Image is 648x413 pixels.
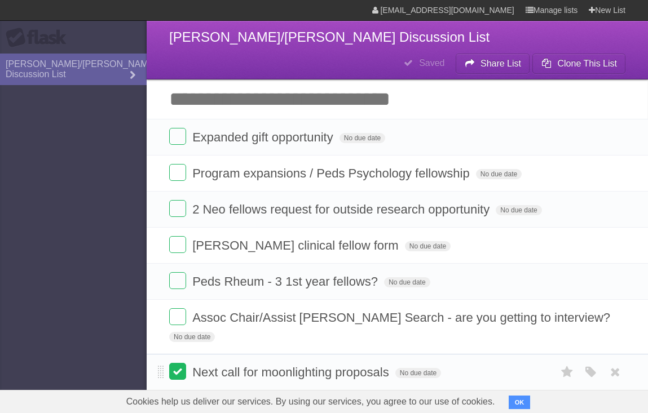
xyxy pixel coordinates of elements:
b: Clone This List [557,59,617,68]
span: No due date [384,277,430,287]
span: [PERSON_NAME]/[PERSON_NAME] Discussion List [169,29,490,45]
button: OK [509,396,531,409]
button: Share List [456,54,530,74]
span: Assoc Chair/Assist [PERSON_NAME] Search - are you getting to interview? [192,310,613,325]
label: Done [169,363,186,380]
label: Done [169,236,186,253]
span: No due date [496,205,541,215]
span: No due date [476,169,522,179]
span: Cookies help us deliver our services. By using our services, you agree to our use of cookies. [115,390,506,413]
span: Program expansions / Peds Psychology fellowship [192,166,473,180]
label: Done [169,272,186,289]
b: Saved [419,58,444,68]
label: Done [169,200,186,217]
span: No due date [340,133,385,143]
span: Expanded gift opportunity [192,130,336,144]
label: Star task [557,363,578,381]
label: Done [169,128,186,145]
span: [PERSON_NAME] clinical fellow form [192,238,402,252]
span: 2 Neo fellows request for outside research opportunity [192,202,492,216]
span: No due date [395,368,441,378]
b: Share List [481,59,521,68]
span: No due date [405,241,451,251]
span: Next call for moonlighting proposals [192,365,392,379]
label: Done [169,164,186,181]
button: Clone This List [532,54,625,74]
span: Peds Rheum - 3 1st year fellows? [192,274,381,288]
div: Flask [6,28,73,48]
span: No due date [169,332,215,342]
label: Done [169,308,186,325]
